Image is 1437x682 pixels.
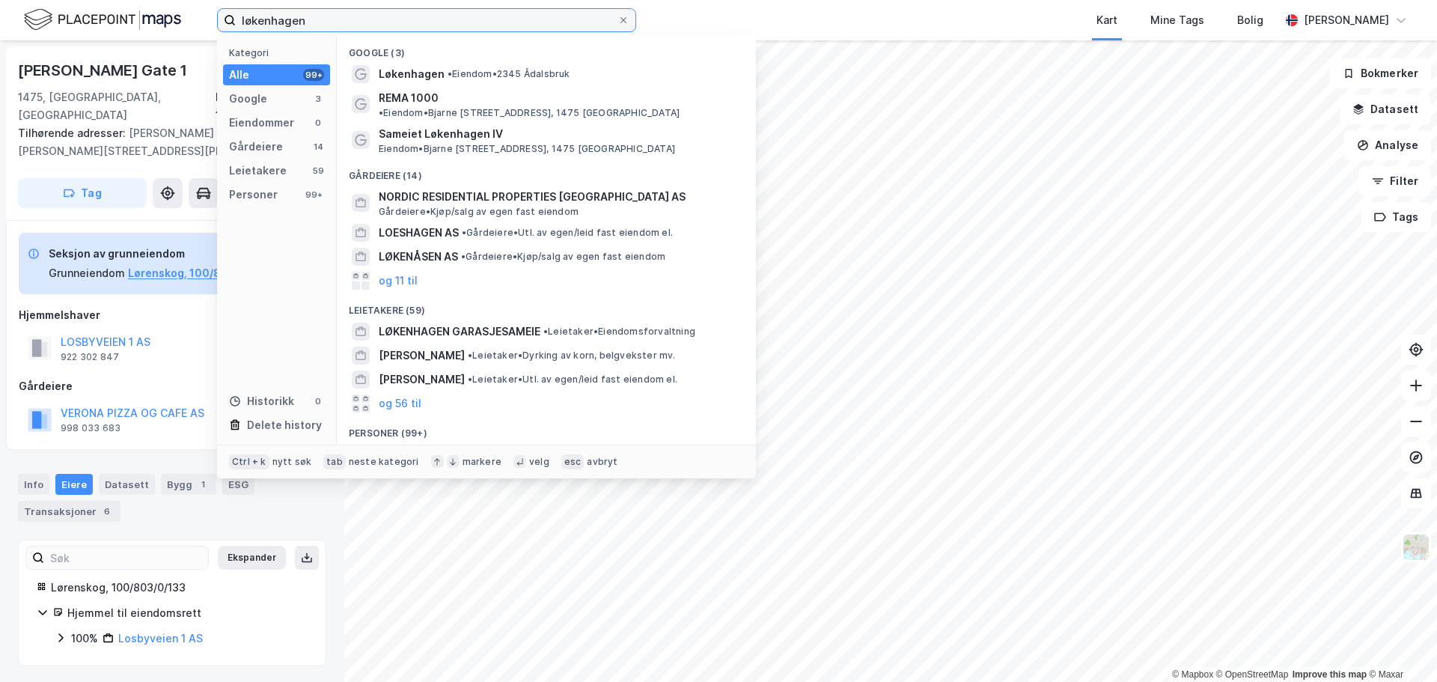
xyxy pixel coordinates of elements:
[118,632,203,645] a: Losbyveien 1 AS
[543,326,695,338] span: Leietaker • Eiendomsforvaltning
[379,323,540,341] span: LØKENHAGEN GARASJESAMEIE
[379,371,465,389] span: [PERSON_NAME]
[1150,11,1204,29] div: Mine Tags
[128,264,236,282] button: Lørenskog, 100/803
[229,186,278,204] div: Personer
[337,158,756,185] div: Gårdeiere (14)
[379,272,418,290] button: og 11 til
[303,69,324,81] div: 99+
[44,546,208,569] input: Søk
[349,456,419,468] div: neste kategori
[229,392,294,410] div: Historikk
[195,477,210,492] div: 1
[379,107,680,119] span: Eiendom • Bjarne [STREET_ADDRESS], 1475 [GEOGRAPHIC_DATA]
[468,350,472,361] span: •
[1096,11,1117,29] div: Kart
[24,7,181,33] img: logo.f888ab2527a4732fd821a326f86c7f29.svg
[99,474,155,495] div: Datasett
[312,141,324,153] div: 14
[379,224,459,242] span: LOESHAGEN AS
[1402,533,1430,561] img: Z
[1340,94,1431,124] button: Datasett
[1359,166,1431,196] button: Filter
[529,456,549,468] div: velg
[379,125,738,143] span: Sameiet Løkenhagen IV
[49,264,125,282] div: Grunneiendom
[561,454,585,469] div: esc
[18,501,120,522] div: Transaksjoner
[161,474,216,495] div: Bygg
[19,377,326,395] div: Gårdeiere
[216,88,326,124] div: Lørenskog, 100/803/0/133
[67,604,308,622] div: Hjemmel til eiendomsrett
[312,395,324,407] div: 0
[1361,202,1431,232] button: Tags
[463,456,501,468] div: markere
[303,189,324,201] div: 99+
[323,454,346,469] div: tab
[337,415,756,442] div: Personer (99+)
[468,350,676,362] span: Leietaker • Dyrking av korn, belgvekster mv.
[18,124,314,160] div: [PERSON_NAME] Gate 3, [PERSON_NAME][STREET_ADDRESS][PERSON_NAME]
[51,579,308,597] div: Lørenskog, 100/803/0/133
[379,143,675,155] span: Eiendom • Bjarne [STREET_ADDRESS], 1475 [GEOGRAPHIC_DATA]
[379,65,445,83] span: Løkenhagen
[18,474,49,495] div: Info
[100,504,115,519] div: 6
[312,165,324,177] div: 59
[462,227,673,239] span: Gårdeiere • Utl. av egen/leid fast eiendom el.
[229,90,267,108] div: Google
[18,127,129,139] span: Tilhørende adresser:
[229,66,249,84] div: Alle
[461,251,665,263] span: Gårdeiere • Kjøp/salg av egen fast eiendom
[461,251,466,262] span: •
[379,395,421,412] button: og 56 til
[218,546,286,570] button: Ekspander
[1172,669,1213,680] a: Mapbox
[543,326,548,337] span: •
[247,416,322,434] div: Delete history
[1362,610,1437,682] iframe: Chat Widget
[468,374,472,385] span: •
[1344,130,1431,160] button: Analyse
[337,35,756,62] div: Google (3)
[379,347,465,365] span: [PERSON_NAME]
[379,89,439,107] span: REMA 1000
[462,227,466,238] span: •
[229,138,283,156] div: Gårdeiere
[312,93,324,105] div: 3
[1330,58,1431,88] button: Bokmerker
[236,9,617,31] input: Søk på adresse, matrikkel, gårdeiere, leietakere eller personer
[229,114,294,132] div: Eiendommer
[71,630,98,648] div: 100%
[379,188,738,206] span: NORDIC RESIDENTIAL PROPERTIES [GEOGRAPHIC_DATA] AS
[55,474,93,495] div: Eiere
[229,454,269,469] div: Ctrl + k
[18,178,147,208] button: Tag
[312,117,324,129] div: 0
[1293,669,1367,680] a: Improve this map
[587,456,617,468] div: avbryt
[1216,669,1289,680] a: OpenStreetMap
[379,248,458,266] span: LØKENÅSEN AS
[18,88,216,124] div: 1475, [GEOGRAPHIC_DATA], [GEOGRAPHIC_DATA]
[49,245,236,263] div: Seksjon av grunneiendom
[272,456,312,468] div: nytt søk
[337,293,756,320] div: Leietakere (59)
[379,206,579,218] span: Gårdeiere • Kjøp/salg av egen fast eiendom
[1237,11,1263,29] div: Bolig
[222,474,254,495] div: ESG
[229,47,330,58] div: Kategori
[61,351,119,363] div: 922 302 847
[229,162,287,180] div: Leietakere
[379,107,383,118] span: •
[448,68,452,79] span: •
[61,422,120,434] div: 998 033 683
[1362,610,1437,682] div: Kontrollprogram for chat
[468,374,677,386] span: Leietaker • Utl. av egen/leid fast eiendom el.
[18,58,190,82] div: [PERSON_NAME] Gate 1
[1304,11,1389,29] div: [PERSON_NAME]
[19,306,326,324] div: Hjemmelshaver
[448,68,570,80] span: Eiendom • 2345 Ådalsbruk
